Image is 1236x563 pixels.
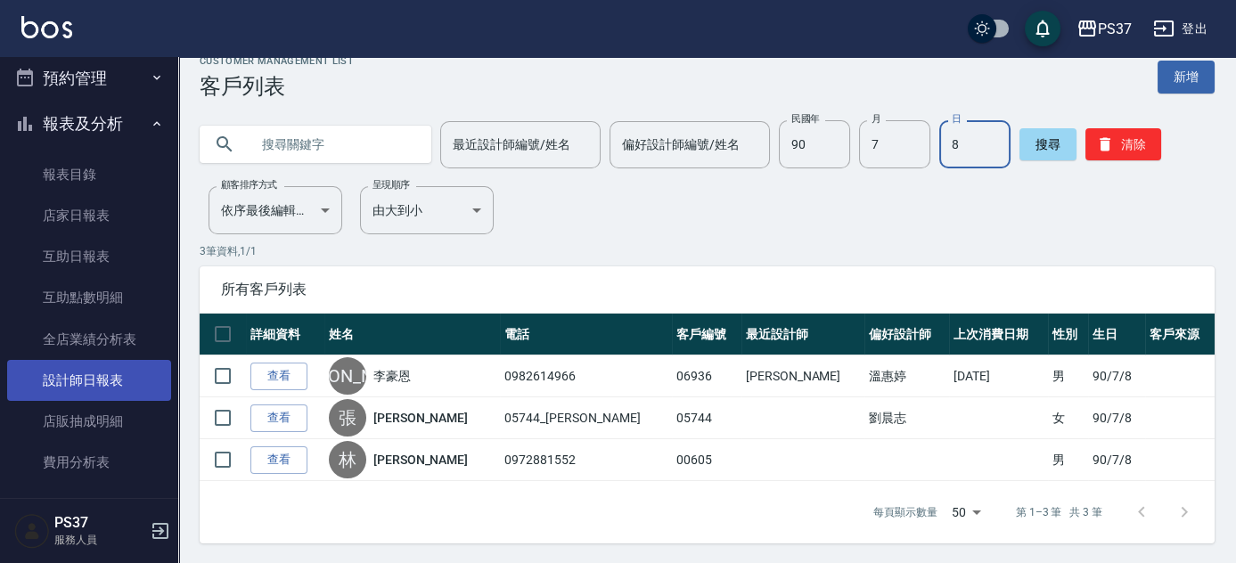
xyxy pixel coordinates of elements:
[741,355,864,397] td: [PERSON_NAME]
[500,439,671,481] td: 0972881552
[221,178,277,192] label: 顧客排序方式
[1088,439,1145,481] td: 90/7/8
[250,363,307,390] a: 查看
[7,195,171,236] a: 店家日報表
[949,314,1048,355] th: 上次消費日期
[1088,314,1145,355] th: 生日
[864,314,949,355] th: 偏好設計師
[949,355,1048,397] td: [DATE]
[209,186,342,234] div: 依序最後編輯時間
[1048,439,1088,481] td: 男
[952,112,961,126] label: 日
[1145,314,1215,355] th: 客戶來源
[250,446,307,474] a: 查看
[200,74,354,99] h3: 客戶列表
[329,441,366,478] div: 林
[373,409,468,427] a: [PERSON_NAME]
[7,236,171,277] a: 互助日報表
[1085,128,1161,160] button: 清除
[864,397,949,439] td: 劉晨志
[7,277,171,318] a: 互助點數明細
[1016,504,1102,520] p: 第 1–3 筆 共 3 筆
[7,101,171,147] button: 報表及分析
[1098,18,1132,40] div: PS37
[373,367,411,385] a: 李豪恩
[500,355,671,397] td: 0982614966
[329,357,366,395] div: [PERSON_NAME]
[250,404,307,432] a: 查看
[200,243,1215,259] p: 3 筆資料, 1 / 1
[864,355,949,397] td: 溫惠婷
[672,397,741,439] td: 05744
[500,397,671,439] td: 05744_[PERSON_NAME]
[945,488,987,536] div: 50
[672,439,741,481] td: 00605
[54,514,145,532] h5: PS37
[873,504,937,520] p: 每頁顯示數量
[1146,12,1215,45] button: 登出
[21,16,72,38] img: Logo
[1025,11,1060,46] button: save
[1019,128,1076,160] button: 搜尋
[246,314,324,355] th: 詳細資料
[1048,355,1088,397] td: 男
[250,120,417,168] input: 搜尋關鍵字
[672,355,741,397] td: 06936
[1048,397,1088,439] td: 女
[324,314,501,355] th: 姓名
[1048,314,1088,355] th: 性別
[221,281,1193,298] span: 所有客戶列表
[7,55,171,102] button: 預約管理
[7,319,171,360] a: 全店業績分析表
[7,360,171,401] a: 設計師日報表
[373,451,468,469] a: [PERSON_NAME]
[872,112,880,126] label: 月
[791,112,819,126] label: 民國年
[360,186,494,234] div: 由大到小
[1088,397,1145,439] td: 90/7/8
[200,55,354,67] h2: Customer Management List
[1088,355,1145,397] td: 90/7/8
[7,442,171,483] a: 費用分析表
[500,314,671,355] th: 電話
[741,314,864,355] th: 最近設計師
[7,154,171,195] a: 報表目錄
[329,399,366,437] div: 張
[1158,61,1215,94] a: 新增
[7,491,171,537] button: 客戶管理
[7,401,171,442] a: 店販抽成明細
[54,532,145,548] p: 服務人員
[14,513,50,549] img: Person
[672,314,741,355] th: 客戶編號
[1069,11,1139,47] button: PS37
[372,178,410,192] label: 呈現順序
